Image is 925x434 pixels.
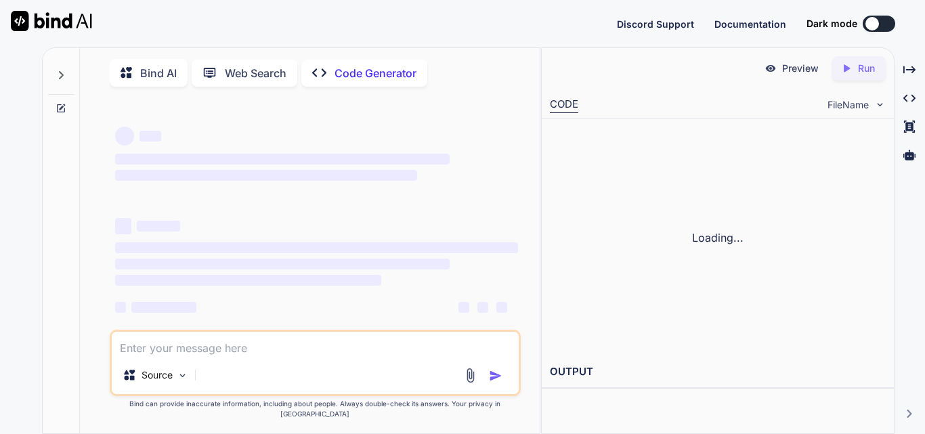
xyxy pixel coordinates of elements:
span: ‌ [115,170,417,181]
span: Discord Support [617,18,694,30]
span: ‌ [115,127,134,146]
p: Bind AI [140,65,177,81]
img: Bind AI [11,11,92,31]
span: ‌ [115,242,518,253]
span: ‌ [137,221,180,232]
span: Dark mode [806,17,857,30]
span: ‌ [139,131,161,142]
div: Loading... [550,127,886,348]
p: Source [142,368,173,382]
span: ‌ [496,302,507,313]
span: Documentation [714,18,786,30]
p: Bind can provide inaccurate information, including about people. Always double-check its answers.... [110,399,521,419]
p: Preview [782,62,819,75]
span: ‌ [115,302,126,313]
p: Run [858,62,875,75]
span: ‌ [477,302,488,313]
img: attachment [462,368,478,383]
span: ‌ [131,302,196,313]
img: chevron down [874,99,886,110]
span: ‌ [115,154,450,165]
p: Code Generator [335,65,416,81]
button: Discord Support [617,17,694,31]
img: icon [489,369,502,383]
span: FileName [827,98,869,112]
img: preview [765,62,777,74]
span: ‌ [115,218,131,234]
span: ‌ [115,259,450,269]
span: ‌ [115,275,381,286]
h2: OUTPUT [542,356,894,388]
div: CODE [550,97,578,113]
button: Documentation [714,17,786,31]
p: Web Search [225,65,286,81]
span: ‌ [458,302,469,313]
img: Pick Models [177,370,188,381]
